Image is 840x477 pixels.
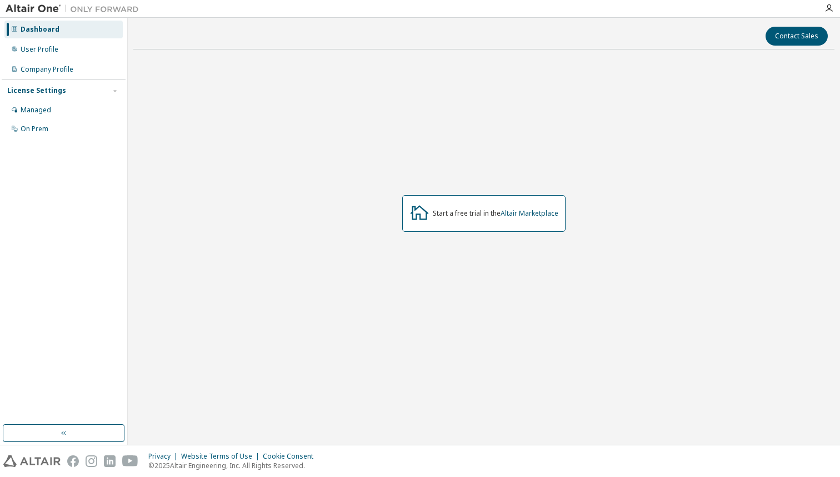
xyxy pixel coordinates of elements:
p: © 2025 Altair Engineering, Inc. All Rights Reserved. [148,461,320,470]
button: Contact Sales [766,27,828,46]
div: Website Terms of Use [181,452,263,461]
img: linkedin.svg [104,455,116,467]
div: Privacy [148,452,181,461]
a: Altair Marketplace [501,208,558,218]
img: instagram.svg [86,455,97,467]
img: Altair One [6,3,144,14]
img: altair_logo.svg [3,455,61,467]
div: License Settings [7,86,66,95]
div: User Profile [21,45,58,54]
div: Dashboard [21,25,59,34]
div: Company Profile [21,65,73,74]
div: On Prem [21,125,48,133]
img: youtube.svg [122,455,138,467]
div: Cookie Consent [263,452,320,461]
div: Managed [21,106,51,115]
img: facebook.svg [67,455,79,467]
div: Start a free trial in the [433,209,558,218]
